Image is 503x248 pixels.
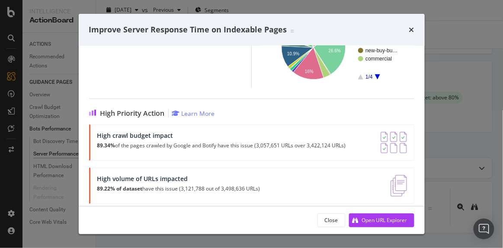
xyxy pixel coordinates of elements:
div: High volume of URLs impacted [97,175,260,182]
text: 10.9% [287,51,299,56]
text: new-buy-bu… [365,48,398,54]
svg: A chart. [269,13,404,81]
div: High crawl budget impact [97,132,346,139]
strong: 89.34% [97,142,115,149]
div: Close [325,216,338,224]
p: have this issue (3,121,788 out of 3,498,636 URLs) [97,186,260,192]
p: of the pages crawled by Google and Botify have this issue (3,057,651 URLs over 3,422,124 URLs) [97,143,346,149]
text: 16% [305,69,314,74]
strong: 89.22% of dataset [97,185,143,192]
span: Improve Server Response Time on Indexable Pages [89,24,287,35]
div: Open URL Explorer [362,216,407,224]
img: AY0oso9MOvYAAAAASUVORK5CYII= [381,132,407,153]
img: Equal [291,30,294,32]
text: commercial [365,56,392,62]
button: Open URL Explorer [349,213,414,227]
div: Open Intercom Messenger [474,219,494,239]
button: Close [317,213,346,227]
div: modal [79,14,425,234]
div: Learn More [182,109,215,118]
img: e5DMFwAAAABJRU5ErkJggg== [391,175,407,197]
text: 1/4 [365,74,373,80]
text: buy-serp [365,39,386,45]
text: 26.6% [329,48,341,53]
div: times [409,24,414,35]
a: Learn More [172,109,215,118]
span: High Priority Action [100,109,165,118]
